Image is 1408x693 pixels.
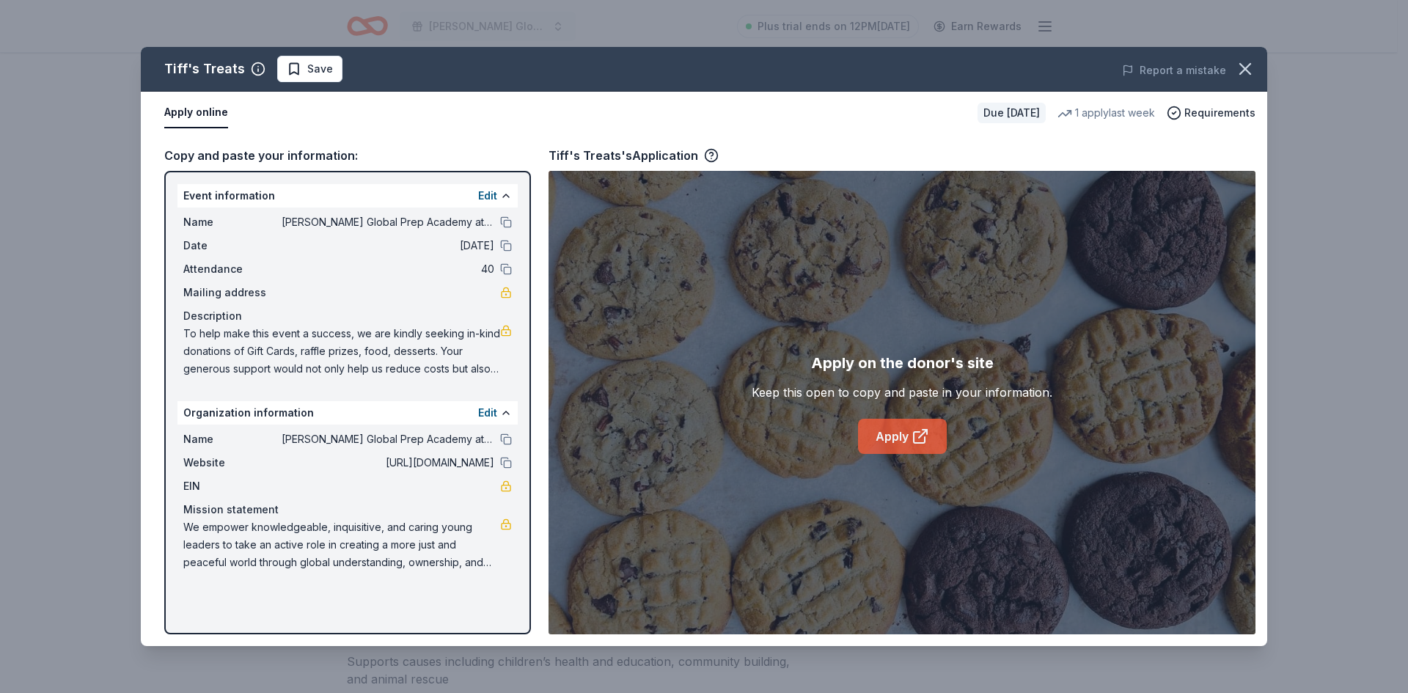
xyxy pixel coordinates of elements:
span: Mailing address [183,284,282,301]
div: Copy and paste your information: [164,146,531,165]
span: [URL][DOMAIN_NAME] [282,454,494,472]
div: Keep this open to copy and paste in your information. [752,384,1052,401]
span: We empower knowledgeable, inquisitive, and caring young leaders to take an active role in creatin... [183,518,500,571]
span: Name [183,430,282,448]
button: Edit [478,187,497,205]
div: Organization information [177,401,518,425]
div: Apply on the donor's site [811,351,994,375]
a: Apply [858,419,947,454]
button: Edit [478,404,497,422]
button: Requirements [1167,104,1255,122]
div: 1 apply last week [1057,104,1155,122]
span: Name [183,213,282,231]
div: Event information [177,184,518,208]
button: Save [277,56,342,82]
span: Date [183,237,282,254]
span: [PERSON_NAME] Global Prep Academy at [PERSON_NAME] [282,213,494,231]
span: To help make this event a success, we are kindly seeking in-kind donations of Gift Cards, raffle ... [183,325,500,378]
span: Attendance [183,260,282,278]
div: Tiff's Treats's Application [549,146,719,165]
div: Mission statement [183,501,512,518]
span: Requirements [1184,104,1255,122]
span: [PERSON_NAME] Global Prep Academy at [PERSON_NAME] [282,430,494,448]
div: Tiff's Treats [164,57,245,81]
span: [DATE] [282,237,494,254]
div: Due [DATE] [978,103,1046,123]
div: Description [183,307,512,325]
span: 40 [282,260,494,278]
span: Save [307,60,333,78]
span: Website [183,454,282,472]
button: Report a mistake [1122,62,1226,79]
button: Apply online [164,98,228,128]
span: EIN [183,477,282,495]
